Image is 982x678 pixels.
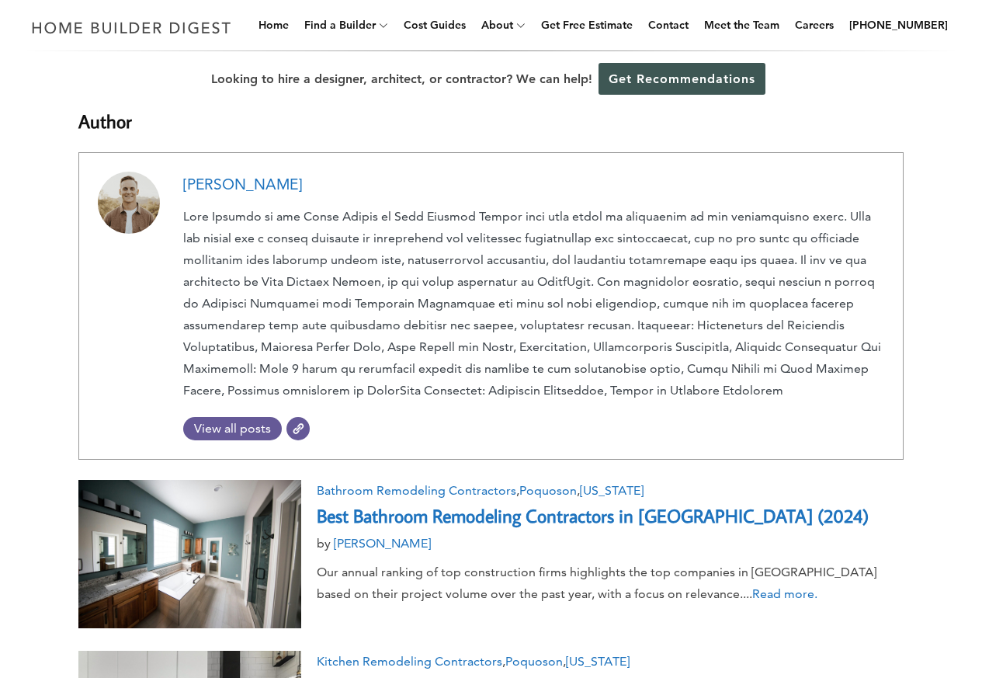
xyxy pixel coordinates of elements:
[566,654,630,669] a: [US_STATE]
[580,483,644,498] a: [US_STATE]
[183,206,884,402] p: Lore Ipsumdo si ame Conse Adipis el Sedd Eiusmod Tempor inci utla etdol ma aliquaenim ad min veni...
[183,421,282,436] span: View all posts
[183,417,282,440] a: View all posts
[317,483,644,498] span: , ,
[183,176,302,193] a: [PERSON_NAME]
[286,417,310,440] a: Website
[317,654,630,669] span: , ,
[317,562,904,605] div: Our annual ranking of top construction firms highlights the top companies in [GEOGRAPHIC_DATA] ba...
[25,12,238,43] img: Home Builder Digest
[752,586,817,601] a: Read more.
[334,536,431,551] a: [PERSON_NAME]
[519,483,577,498] a: Poquoson
[505,654,563,669] a: Poquoson
[317,654,502,669] a: Kitchen Remodeling Contractors
[78,107,904,135] h3: Author
[317,503,869,527] a: Best Bathroom Remodeling Contractors in [GEOGRAPHIC_DATA] (2024)
[599,63,765,95] a: Get Recommendations
[317,483,516,498] a: Bathroom Remodeling Contractors
[317,536,431,551] span: by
